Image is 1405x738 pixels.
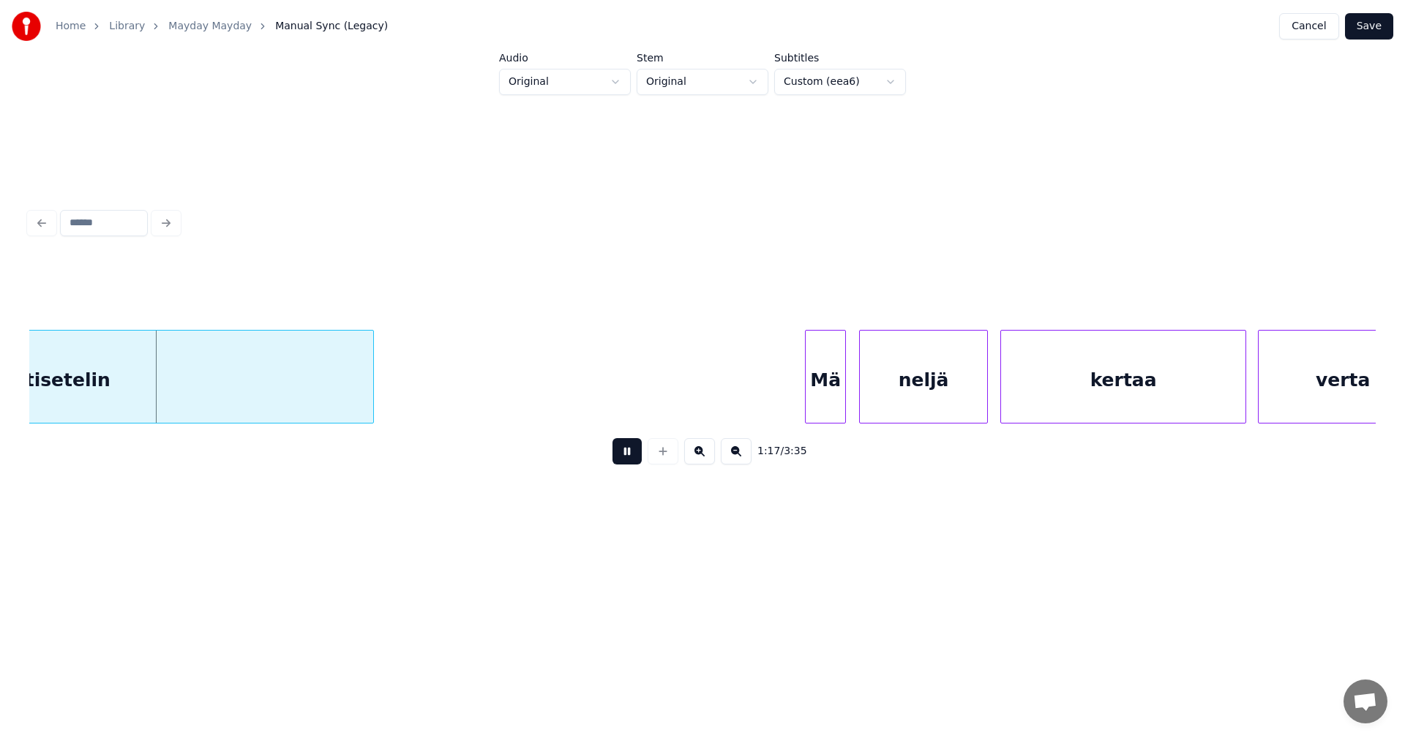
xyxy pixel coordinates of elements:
[275,19,388,34] span: Manual Sync (Legacy)
[12,12,41,41] img: youka
[774,53,906,63] label: Subtitles
[1279,13,1338,39] button: Cancel
[56,19,388,34] nav: breadcrumb
[757,444,793,459] div: /
[109,19,145,34] a: Library
[168,19,252,34] a: Mayday Mayday
[784,444,806,459] span: 3:35
[499,53,631,63] label: Audio
[757,444,780,459] span: 1:17
[56,19,86,34] a: Home
[1344,679,1387,723] a: Avoin keskustelu
[1345,13,1393,39] button: Save
[637,53,768,63] label: Stem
